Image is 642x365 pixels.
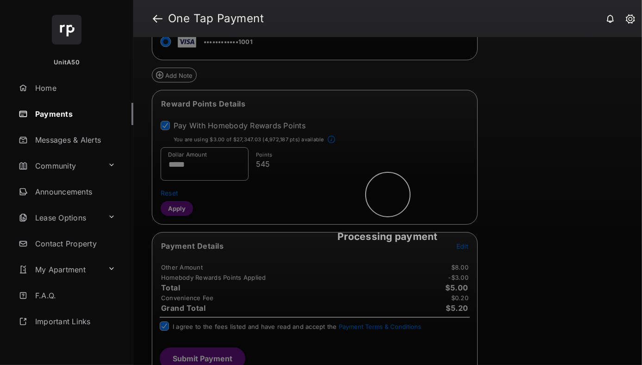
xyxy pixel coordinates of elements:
a: Messages & Alerts [15,129,133,151]
span: Processing payment [337,231,437,242]
a: Payments [15,103,133,125]
a: My Apartment [15,258,104,281]
a: Lease Options [15,207,104,229]
a: Home [15,77,133,99]
strong: One Tap Payment [168,13,264,24]
a: Contact Property [15,233,133,255]
a: F.A.Q. [15,284,133,307]
a: Logout [15,336,133,359]
img: svg+xml;base64,PHN2ZyB4bWxucz0iaHR0cDovL3d3dy53My5vcmcvMjAwMC9zdmciIHdpZHRoPSI2NCIgaGVpZ2h0PSI2NC... [52,15,81,44]
a: Important Links [15,310,119,333]
a: Community [15,155,104,177]
a: Announcements [15,181,133,203]
p: UnitA50 [54,58,80,67]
